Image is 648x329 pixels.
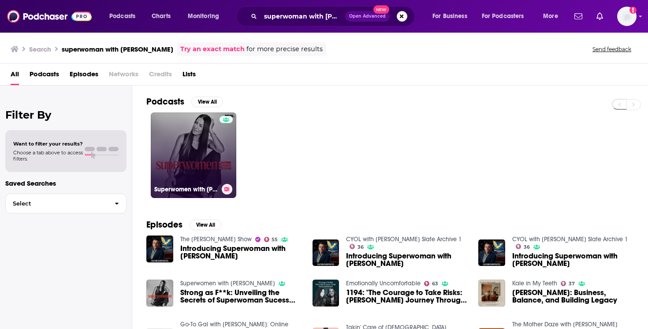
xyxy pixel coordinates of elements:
[7,8,92,25] img: Podchaser - Follow, Share and Rate Podcasts
[180,245,302,260] span: Introducing Superwoman with [PERSON_NAME]
[349,14,386,19] span: Open Advanced
[629,7,637,14] svg: Add a profile image
[346,252,468,267] span: Introducing Superwoman with [PERSON_NAME]
[180,245,302,260] a: Introducing Superwoman with Rebecca Minkoff
[149,67,172,85] span: Credits
[146,96,184,107] h2: Podcasts
[261,9,345,23] input: Search podcasts, credits, & more...
[593,9,607,24] a: Show notifications dropdown
[188,10,219,22] span: Monitoring
[146,219,182,230] h2: Episodes
[191,97,223,107] button: View All
[5,194,127,213] button: Select
[152,10,171,22] span: Charts
[516,244,530,249] a: 36
[180,289,302,304] span: Strong as F**k: Unveiling the Secrets of Superwoman Sucess with [PERSON_NAME], Designer, Podcast ...
[571,9,586,24] a: Show notifications dropdown
[13,141,83,147] span: Want to filter your results?
[70,67,98,85] a: Episodes
[190,220,221,230] button: View All
[617,7,637,26] button: Show profile menu
[617,7,637,26] span: Logged in as SolComms
[561,281,575,286] a: 37
[264,237,278,242] a: 55
[543,10,558,22] span: More
[373,5,389,14] span: New
[146,96,223,107] a: PodcastsView All
[478,280,505,307] img: Rebecca Minkoff: Business, Balance, and Building Legacy
[182,67,196,85] a: Lists
[537,9,569,23] button: open menu
[512,236,628,243] a: CYOL with Jeremy Ryan Slate Archive 1
[29,45,51,53] h3: Search
[346,252,468,267] a: Introducing Superwoman with Rebecca Minkoff
[358,245,364,249] span: 36
[272,238,278,242] span: 55
[350,244,364,249] a: 36
[590,45,634,53] button: Send feedback
[13,150,83,162] span: Choose a tab above to access filters.
[313,239,339,266] img: Introducing Superwoman with Rebecca Minkoff
[346,289,468,304] span: 1194: "The Courage to Take Risks: [PERSON_NAME] Journey Through Business and Motherhood"
[245,6,423,26] div: Search podcasts, credits, & more...
[180,236,252,243] a: The Jeremy Ryan Slate Show
[512,289,634,304] a: Rebecca Minkoff: Business, Balance, and Building Legacy
[6,201,108,206] span: Select
[182,9,231,23] button: open menu
[346,236,462,243] a: CYOL with Jeremy Ryan Slate Archive 1
[30,67,59,85] a: Podcasts
[62,45,173,53] h3: superwoman with [PERSON_NAME]
[11,67,19,85] a: All
[346,289,468,304] a: 1194: "The Courage to Take Risks: Rebecca Minkoff’s Journey Through Business and Motherhood"
[146,236,173,262] img: Introducing Superwoman with Rebecca Minkoff
[103,9,147,23] button: open menu
[154,186,218,193] h3: Superwomen with [PERSON_NAME]
[432,10,467,22] span: For Business
[180,44,245,54] a: Try an exact match
[512,252,634,267] span: Introducing Superwoman with [PERSON_NAME]
[5,108,127,121] h2: Filter By
[246,44,323,54] span: for more precise results
[180,280,275,287] a: Superwomen with Rebecca Minkoff
[180,289,302,304] a: Strong as F**k: Unveiling the Secrets of Superwoman Sucess with Rebecca Minkoff, Designer, Podcas...
[524,245,530,249] span: 36
[146,9,176,23] a: Charts
[424,281,438,286] a: 63
[109,10,135,22] span: Podcasts
[426,9,478,23] button: open menu
[432,282,438,286] span: 63
[5,179,127,187] p: Saved Searches
[313,280,339,307] img: 1194: "The Courage to Take Risks: Rebecca Minkoff’s Journey Through Business and Motherhood"
[476,9,537,23] button: open menu
[569,282,575,286] span: 37
[512,280,557,287] a: Kale in My Teeth
[346,280,421,287] a: Emotionally Uncomfortable
[109,67,138,85] span: Networks
[512,289,634,304] span: [PERSON_NAME]: Business, Balance, and Building Legacy
[512,252,634,267] a: Introducing Superwoman with Rebecca Minkoff
[345,11,390,22] button: Open AdvancedNew
[146,280,173,307] img: Strong as F**k: Unveiling the Secrets of Superwoman Sucess with Rebecca Minkoff, Designer, Podcas...
[478,239,505,266] img: Introducing Superwoman with Rebecca Minkoff
[617,7,637,26] img: User Profile
[482,10,524,22] span: For Podcasters
[146,219,221,230] a: EpisodesView All
[151,112,236,198] a: Superwomen with [PERSON_NAME]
